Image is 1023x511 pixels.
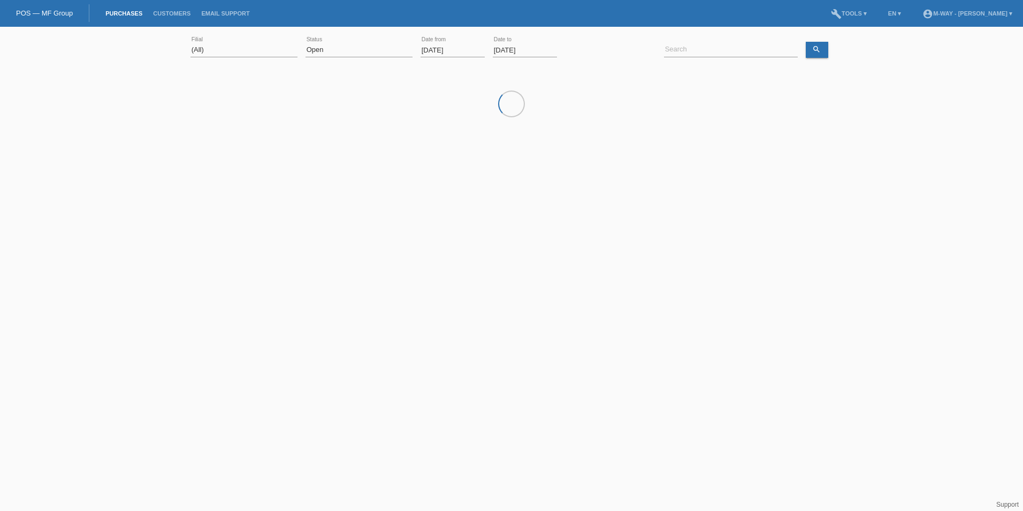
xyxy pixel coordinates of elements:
a: Support [996,501,1019,508]
a: POS — MF Group [16,9,73,17]
i: build [831,9,842,19]
i: account_circle [922,9,933,19]
a: Purchases [100,10,148,17]
a: Email Support [196,10,255,17]
a: account_circlem-way - [PERSON_NAME] ▾ [917,10,1018,17]
i: search [812,45,821,54]
a: search [806,42,828,58]
a: Customers [148,10,196,17]
a: EN ▾ [883,10,906,17]
a: buildTools ▾ [826,10,872,17]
